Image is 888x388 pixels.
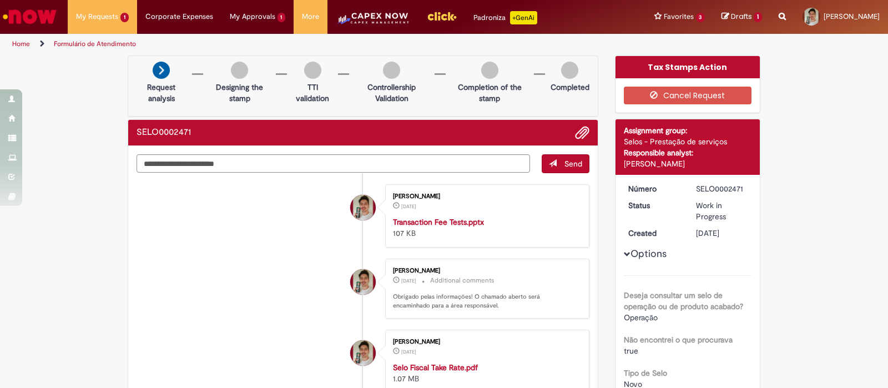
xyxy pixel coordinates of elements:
img: img-circle-grey.png [481,62,498,79]
a: Home [12,39,30,48]
textarea: Type your message here... [137,154,530,173]
img: click_logo_yellow_360x200.png [427,8,457,24]
span: My Approvals [230,11,275,22]
button: Cancel Request [624,87,752,104]
div: Thiago Henrique De Oliveira [350,269,376,295]
div: Thiago Henrique De Oliveira [350,195,376,220]
img: img-circle-grey.png [561,62,578,79]
button: Add attachments [575,125,589,140]
img: ServiceNow [1,6,58,28]
span: 1 [120,13,129,22]
img: arrow-next.png [153,62,170,79]
img: img-circle-grey.png [383,62,400,79]
span: Corporate Expenses [145,11,213,22]
small: Additional comments [430,276,495,285]
div: [PERSON_NAME] [393,339,578,345]
div: Padroniza [473,11,537,24]
a: Formulário de Atendimento [54,39,136,48]
span: 1 [277,13,286,22]
a: Selo Fiscal Take Rate.pdf [393,362,478,372]
h2: SELO0002471 Ticket history [137,128,191,138]
div: Assignment group: [624,125,752,136]
img: img-circle-grey.png [231,62,248,79]
div: Tax Stamps Action [615,56,760,78]
img: img-circle-grey.png [304,62,321,79]
div: SELO0002471 [696,183,748,194]
span: 1 [754,12,762,22]
p: Designing the stamp [209,82,271,104]
div: Responsible analyst: [624,147,752,158]
span: Operação [624,313,658,323]
span: My Requests [76,11,118,22]
p: Obrigado pelas informações! O chamado aberto será encaminhado para a área responsável. [393,293,578,310]
b: Não encontrei o que procurava [624,335,733,345]
div: [PERSON_NAME] [393,193,578,200]
time: 20/08/2025 13:54:32 [401,349,416,355]
p: TTI validation [292,82,332,104]
span: Send [564,159,582,169]
span: true [624,346,638,356]
p: Completed [551,82,589,93]
dt: Created [620,228,688,239]
ul: Page breadcrumbs [8,34,584,54]
span: Drafts [731,11,752,22]
span: [DATE] [401,203,416,210]
span: [PERSON_NAME] [824,12,880,21]
span: [DATE] [696,228,719,238]
div: Selos - Prestação de serviços [624,136,752,147]
b: Deseja consultar um selo de operação ou de produto acabado? [624,290,743,311]
span: 3 [696,13,705,22]
dt: Status [620,200,688,211]
button: Send [542,154,589,173]
p: Completion of the stamp [451,82,528,104]
div: Thiago Henrique De Oliveira [350,340,376,366]
dt: Número [620,183,688,194]
b: Tipo de Selo [624,368,667,378]
p: Request analysis [137,82,186,104]
img: CapexLogo5.png [336,11,410,33]
time: 20/08/2025 13:54:34 [401,278,416,284]
span: [DATE] [401,278,416,284]
span: More [302,11,319,22]
span: Favorites [664,11,694,22]
span: [DATE] [401,349,416,355]
time: 20/08/2025 13:58:44 [401,203,416,210]
div: [PERSON_NAME] [624,158,752,169]
p: +GenAi [510,11,537,24]
div: 20/08/2025 13:54:35 [696,228,748,239]
a: Transaction Fee Tests.pptx [393,217,484,227]
div: 107 KB [393,216,578,239]
p: Controllership Validation [355,82,428,104]
div: [PERSON_NAME] [393,268,578,274]
div: 1.07 MB [393,362,578,384]
div: Work in Progress [696,200,748,222]
a: Drafts [722,12,762,22]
